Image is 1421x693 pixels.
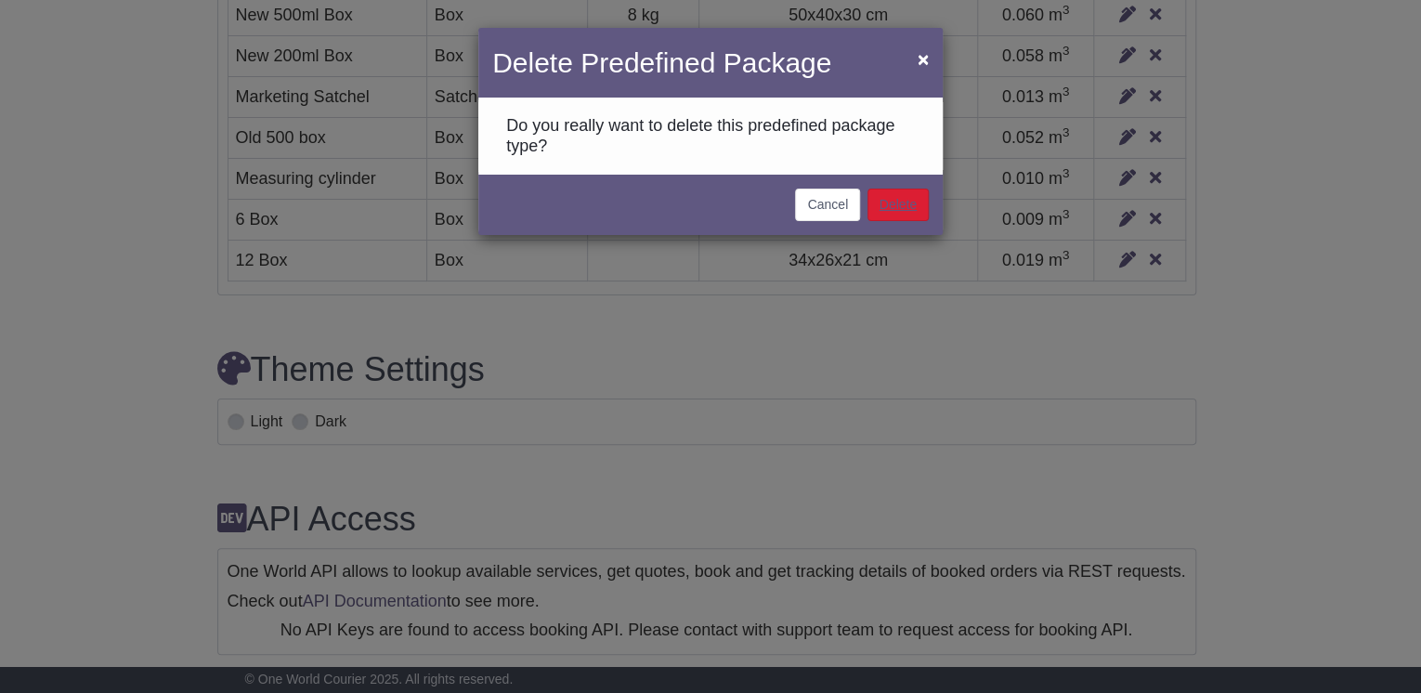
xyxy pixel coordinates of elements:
[918,48,929,70] span: ×
[492,116,929,156] div: Do you really want to delete this predefined package type?
[908,40,938,78] button: Close
[867,189,929,221] a: Delete
[492,42,831,84] h4: Delete Predefined Package
[795,189,860,221] button: Cancel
